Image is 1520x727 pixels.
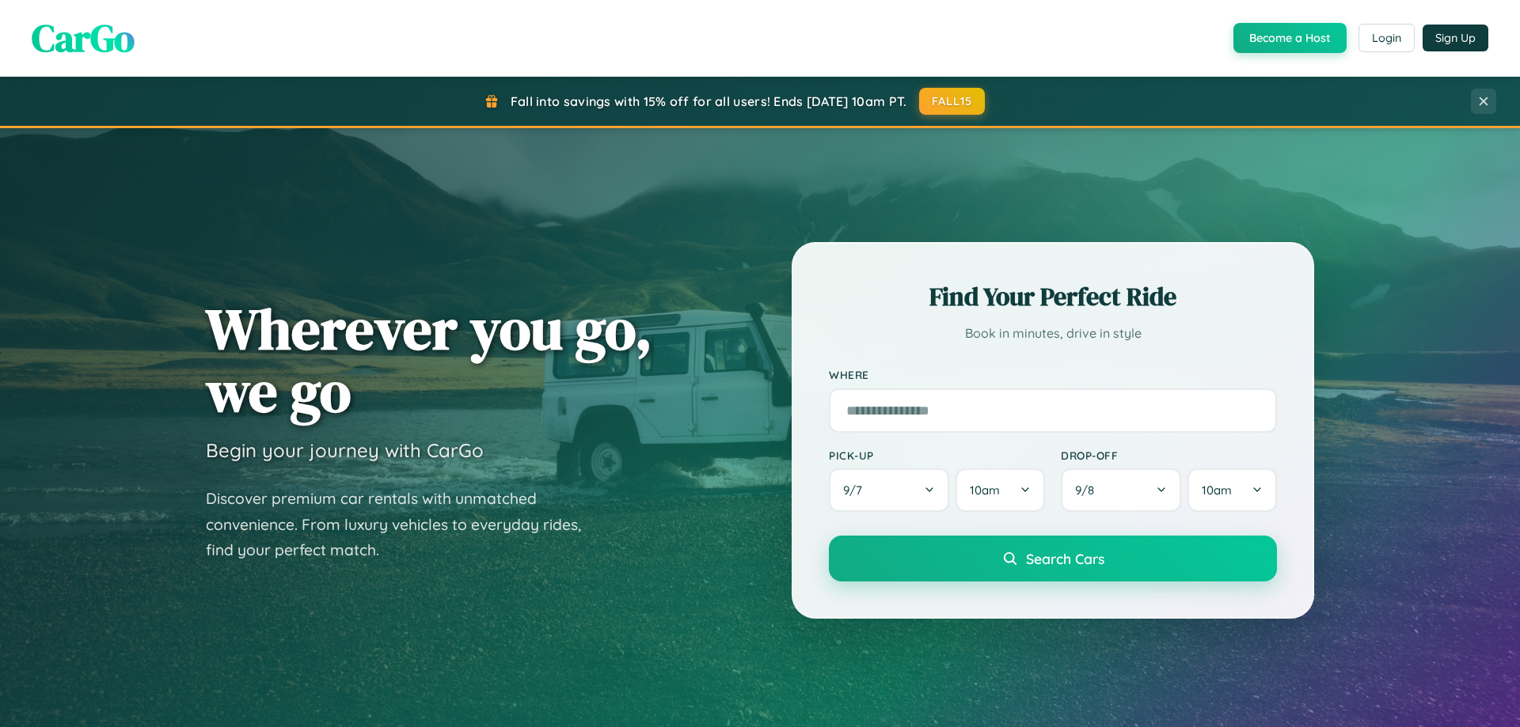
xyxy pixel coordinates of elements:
[1233,23,1347,53] button: Become a Host
[829,279,1277,314] h2: Find Your Perfect Ride
[1358,24,1415,52] button: Login
[1187,468,1277,512] button: 10am
[829,369,1277,382] label: Where
[829,322,1277,345] p: Book in minutes, drive in style
[206,438,484,462] h3: Begin your journey with CarGo
[206,297,652,422] h1: Wherever you go, we go
[956,468,1045,512] button: 10am
[1202,483,1232,498] span: 10am
[829,449,1045,462] label: Pick-up
[511,93,907,109] span: Fall into savings with 15% off for all users! Ends [DATE] 10am PT.
[1423,25,1488,51] button: Sign Up
[829,468,949,512] button: 9/7
[206,486,602,563] p: Discover premium car rentals with unmatched convenience. From luxury vehicles to everyday rides, ...
[1026,550,1104,567] span: Search Cars
[843,483,870,498] span: 9 / 7
[32,12,135,64] span: CarGo
[970,483,1000,498] span: 10am
[1075,483,1102,498] span: 9 / 8
[1061,449,1277,462] label: Drop-off
[1061,468,1181,512] button: 9/8
[829,536,1277,581] button: Search Cars
[919,88,986,115] button: FALL15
